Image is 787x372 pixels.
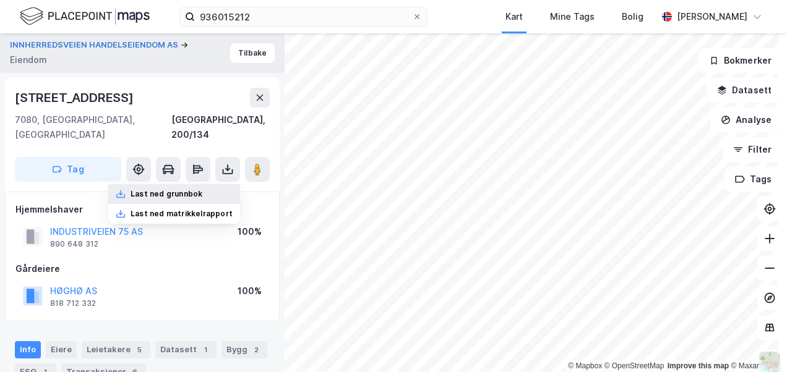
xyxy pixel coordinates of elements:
button: Filter [723,137,782,162]
div: [GEOGRAPHIC_DATA], 200/134 [171,112,270,142]
button: Datasett [707,78,782,103]
div: 2 [250,344,262,356]
div: Hjemmelshaver [15,202,269,217]
div: 5 [133,344,145,356]
div: Leietakere [82,341,150,358]
button: Analyse [710,108,782,132]
button: INNHERREDSVEIEN HANDELSEIENDOM AS [10,39,181,51]
a: Improve this map [668,361,729,370]
div: Kart [505,9,523,24]
input: Søk på adresse, matrikkel, gårdeiere, leietakere eller personer [195,7,412,26]
div: Eiendom [10,53,47,67]
div: 100% [238,284,262,298]
div: Last ned grunnbok [131,189,202,199]
button: Tilbake [230,43,275,63]
button: Tags [725,167,782,192]
div: Datasett [155,341,217,358]
div: 890 648 312 [50,239,98,249]
div: [PERSON_NAME] [677,9,747,24]
div: 100% [238,224,262,239]
div: [STREET_ADDRESS] [15,88,136,108]
div: 7080, [GEOGRAPHIC_DATA], [GEOGRAPHIC_DATA] [15,112,171,142]
button: Bokmerker [699,48,782,73]
button: Tag [15,157,121,182]
a: OpenStreetMap [604,361,664,370]
div: Bolig [622,9,643,24]
iframe: Chat Widget [725,313,787,372]
img: logo.f888ab2527a4732fd821a326f86c7f29.svg [20,6,150,27]
div: 1 [199,344,212,356]
div: Mine Tags [550,9,595,24]
div: 818 712 332 [50,298,96,308]
div: Info [15,341,41,358]
div: Bygg [221,341,267,358]
div: Last ned matrikkelrapport [131,209,233,219]
a: Mapbox [568,361,602,370]
div: Eiere [46,341,77,358]
div: Gårdeiere [15,261,269,276]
